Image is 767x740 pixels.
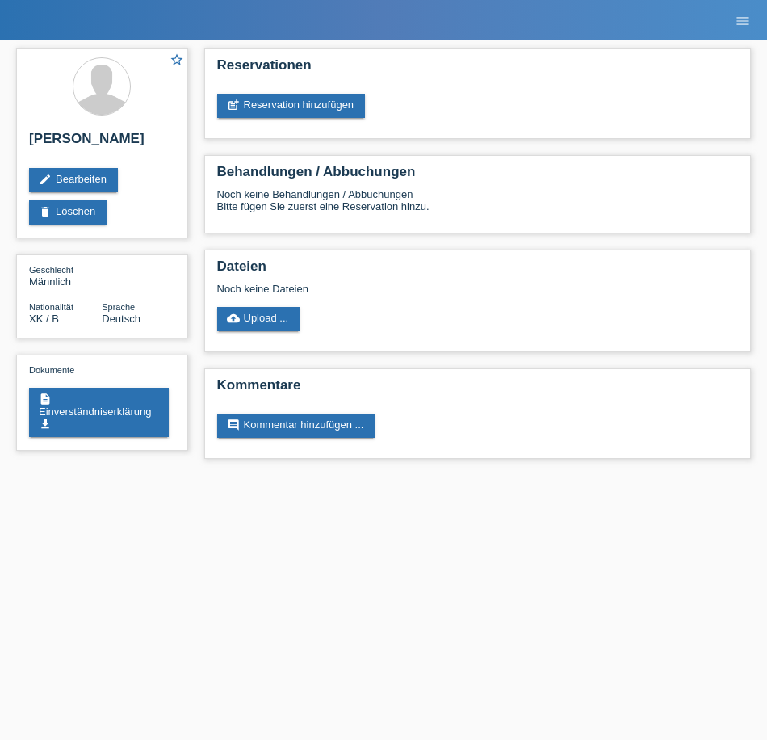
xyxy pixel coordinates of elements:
[170,53,184,69] a: star_border
[39,205,52,218] i: delete
[29,313,59,325] span: Kosovo / B / 30.08.2012
[735,13,751,29] i: menu
[102,302,135,312] span: Sprache
[39,418,52,431] i: get_app
[29,263,102,288] div: Männlich
[170,53,184,67] i: star_border
[29,265,73,275] span: Geschlecht
[29,131,175,155] h2: [PERSON_NAME]
[217,307,300,331] a: cloud_uploadUpload ...
[217,164,739,188] h2: Behandlungen / Abbuchungen
[227,312,240,325] i: cloud_upload
[29,388,169,437] a: descriptionEinverständniserklärungget_app
[227,99,240,111] i: post_add
[217,377,739,402] h2: Kommentare
[217,188,739,225] div: Noch keine Behandlungen / Abbuchungen Bitte fügen Sie zuerst eine Reservation hinzu.
[29,365,74,375] span: Dokumente
[29,302,73,312] span: Nationalität
[217,57,739,82] h2: Reservationen
[102,313,140,325] span: Deutsch
[39,173,52,186] i: edit
[727,15,759,25] a: menu
[29,168,118,192] a: editBearbeiten
[217,94,366,118] a: post_addReservation hinzufügen
[217,283,588,295] div: Noch keine Dateien
[227,418,240,431] i: comment
[217,414,375,438] a: commentKommentar hinzufügen ...
[217,259,739,283] h2: Dateien
[29,200,107,225] a: deleteLöschen
[39,393,52,406] i: description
